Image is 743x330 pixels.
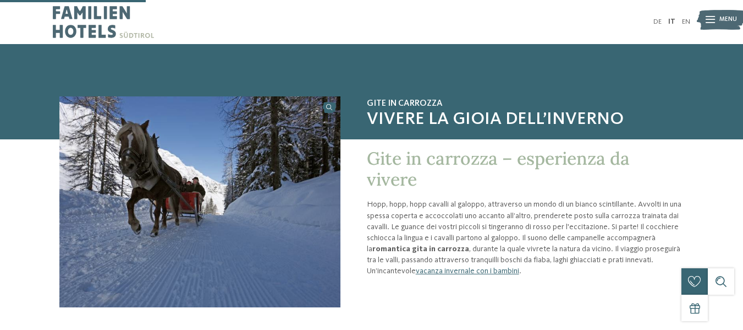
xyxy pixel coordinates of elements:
span: Vivere la gioia dell’inverno [367,109,684,130]
a: DE [653,18,662,25]
a: vacanza invernale con i bambini [416,267,519,275]
span: Menu [719,15,737,24]
span: Gite in carrozza – esperienza da vivere [367,147,630,191]
a: IT [668,18,675,25]
img: Gite in carrozza alla scoperta dell’Alto Adige [59,96,340,307]
a: EN [682,18,690,25]
strong: romantica gita in carrozza [372,245,469,253]
span: Gite in carrozza [367,99,684,109]
p: Hopp, hopp, hopp cavalli al galoppo, attraverso un mondo di un bianco scintillante. Avvolti in un... [367,199,684,277]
